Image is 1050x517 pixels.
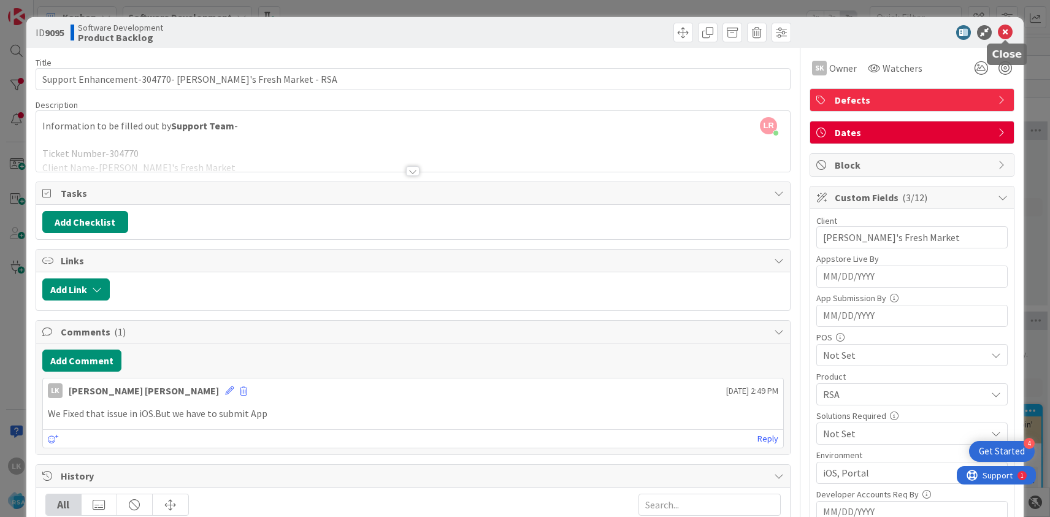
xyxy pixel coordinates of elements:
[42,350,121,372] button: Add Comment
[816,333,1008,342] div: POS
[78,23,163,33] span: Software Development
[812,61,827,75] div: sk
[61,469,768,483] span: History
[816,451,1008,459] div: Environment
[26,2,56,17] span: Support
[48,407,778,421] p: We Fixed that issue in iOS.But we have to submit App
[835,125,992,140] span: Dates
[36,25,64,40] span: ID
[969,441,1035,462] div: Open Get Started checklist, remaining modules: 4
[816,490,1008,499] div: Developer Accounts Req By
[36,57,52,68] label: Title
[36,68,791,90] input: type card name here...
[816,372,1008,381] div: Product
[48,383,63,398] div: Lk
[171,120,234,132] strong: Support Team
[823,266,1001,287] input: MM/DD/YYYY
[42,278,110,301] button: Add Link
[78,33,163,42] b: Product Backlog
[69,383,219,398] div: [PERSON_NAME] [PERSON_NAME]
[64,5,67,15] div: 1
[61,253,768,268] span: Links
[42,119,784,133] p: Information to be filled out by -
[760,117,777,134] span: LR
[36,99,78,110] span: Description
[726,385,778,397] span: [DATE] 2:49 PM
[992,48,1022,60] h5: Close
[829,61,857,75] span: Owner
[835,190,992,205] span: Custom Fields
[823,465,986,480] span: iOS, Portal
[114,326,126,338] span: ( 1 )
[823,348,986,362] span: Not Set
[816,412,1008,420] div: Solutions Required
[42,211,128,233] button: Add Checklist
[816,255,1008,263] div: Appstore Live By
[823,387,986,402] span: RSA
[883,61,922,75] span: Watchers
[61,186,768,201] span: Tasks
[823,305,1001,326] input: MM/DD/YYYY
[757,431,778,446] a: Reply
[902,191,927,204] span: ( 3/12 )
[46,494,82,515] div: All
[45,26,64,39] b: 9095
[835,158,992,172] span: Block
[979,445,1025,458] div: Get Started
[638,494,781,516] input: Search...
[1024,438,1035,449] div: 4
[816,294,1008,302] div: App Submission By
[823,426,986,441] span: Not Set
[816,215,837,226] label: Client
[835,93,992,107] span: Defects
[61,324,768,339] span: Comments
